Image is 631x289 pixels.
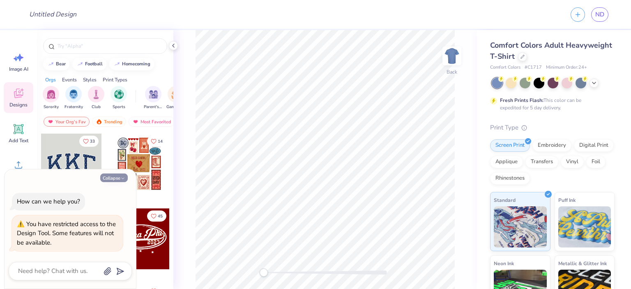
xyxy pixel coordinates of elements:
button: filter button [111,86,127,110]
strong: Fresh Prints Flash: [500,97,543,104]
span: Fraternity [64,104,83,110]
div: Accessibility label [260,268,268,277]
img: Fraternity Image [69,90,78,99]
div: Vinyl [561,156,584,168]
button: Like [147,210,166,222]
span: Neon Ink [494,259,514,268]
button: homecoming [109,58,154,70]
a: ND [591,7,608,22]
span: Standard [494,196,516,204]
img: most_fav.gif [47,119,54,125]
span: Designs [9,102,28,108]
span: Image AI [9,66,28,72]
input: Try "Alpha" [57,42,162,50]
span: Comfort Colors Adult Heavyweight T-Shirt [490,40,612,61]
span: ND [595,10,604,19]
img: Puff Ink [558,206,611,247]
button: filter button [43,86,59,110]
div: This color can be expedited for 5 day delivery. [500,97,601,111]
img: trend_line.gif [48,62,54,67]
div: Orgs [45,76,56,83]
div: Most Favorited [129,117,175,127]
div: Digital Print [574,139,614,152]
span: # C1717 [525,64,542,71]
div: Screen Print [490,139,530,152]
div: You have restricted access to the Design Tool. Some features will not be available. [17,220,116,247]
img: trend_line.gif [114,62,120,67]
span: Parent's Weekend [144,104,163,110]
div: Applique [490,156,523,168]
div: Embroidery [532,139,571,152]
button: Like [79,136,99,147]
div: filter for Game Day [166,86,185,110]
div: filter for Sports [111,86,127,110]
div: football [85,62,103,66]
span: Puff Ink [558,196,576,204]
span: 33 [90,139,95,143]
span: Sorority [44,104,59,110]
span: Comfort Colors [490,64,520,71]
button: bear [43,58,69,70]
div: Events [62,76,77,83]
img: Sports Image [114,90,124,99]
div: Your Org's Fav [44,117,90,127]
img: Sorority Image [46,90,56,99]
div: filter for Parent's Weekend [144,86,163,110]
img: Back [444,48,460,64]
span: Game Day [166,104,185,110]
div: filter for Fraternity [64,86,83,110]
img: most_fav.gif [132,119,139,125]
input: Untitled Design [23,6,83,23]
img: Standard [494,206,547,247]
div: Trending [92,117,126,127]
div: Back [447,68,457,76]
img: Club Image [92,90,101,99]
span: 45 [158,214,163,218]
div: How can we help you? [17,197,80,206]
div: Styles [83,76,97,83]
button: filter button [64,86,83,110]
div: Print Types [103,76,127,83]
button: filter button [88,86,104,110]
button: Collapse [100,173,128,182]
img: trend_line.gif [77,62,83,67]
button: Like [147,136,166,147]
span: Club [92,104,101,110]
span: Add Text [9,137,28,144]
span: 14 [158,139,163,143]
button: filter button [144,86,163,110]
div: Foil [586,156,606,168]
span: Minimum Order: 24 + [546,64,587,71]
div: Rhinestones [490,172,530,185]
div: filter for Club [88,86,104,110]
div: homecoming [122,62,150,66]
div: Print Type [490,123,615,132]
div: bear [56,62,66,66]
div: Transfers [525,156,558,168]
button: filter button [166,86,185,110]
div: filter for Sorority [43,86,59,110]
img: Game Day Image [171,90,181,99]
button: football [72,58,106,70]
span: Metallic & Glitter Ink [558,259,607,268]
img: Parent's Weekend Image [149,90,158,99]
span: Sports [113,104,125,110]
img: trending.gif [96,119,102,125]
